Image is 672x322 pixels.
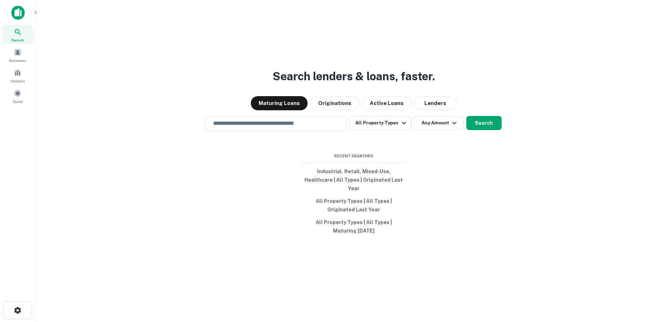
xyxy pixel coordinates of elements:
img: capitalize-icon.png [11,6,25,20]
button: Active Loans [362,96,411,110]
a: Saved [2,87,33,106]
button: Industrial, Retail, Mixed-Use, Healthcare | All Types | Originated Last Year [301,165,407,195]
button: Search [466,116,502,130]
button: Originations [310,96,359,110]
span: Borrowers [9,58,26,63]
a: Borrowers [2,46,33,65]
button: Lenders [414,96,456,110]
a: Search [2,25,33,44]
span: Search [11,37,24,43]
h3: Search lenders & loans, faster. [273,68,435,85]
button: Maturing Loans [251,96,308,110]
span: Recent Searches [301,153,407,159]
a: Contacts [2,66,33,85]
button: Any Amount [414,116,464,130]
span: Saved [13,99,23,104]
button: All Property Types | All Types | Maturing [DATE] [301,216,407,237]
button: All Property Types [350,116,411,130]
iframe: Chat Widget [637,265,672,299]
span: Contacts [11,78,25,84]
button: All Property Types | All Types | Originated Last Year [301,195,407,216]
